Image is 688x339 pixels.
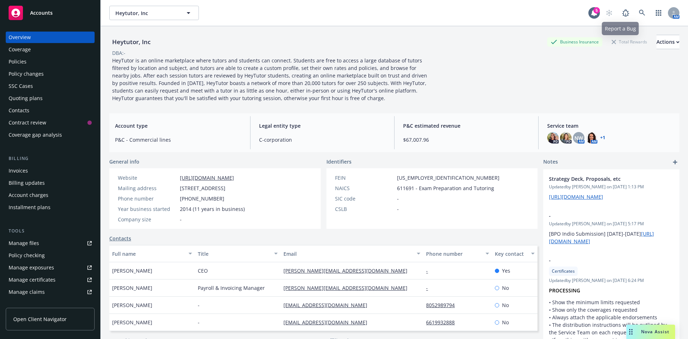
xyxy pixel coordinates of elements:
img: photo [560,132,572,143]
div: Manage certificates [9,274,56,286]
span: Nova Assist [641,329,669,335]
div: Heytutor, Inc [109,37,153,47]
div: Billing updates [9,177,45,189]
a: Coverage gap analysis [6,129,95,141]
span: 2014 (11 years in business) [180,205,245,213]
a: SSC Cases [6,80,95,92]
div: DBA: - [112,49,125,57]
div: Policy checking [9,250,45,261]
div: FEIN [335,174,394,182]
div: Website [118,174,177,182]
div: Tools [6,227,95,235]
div: Coverage gap analysis [9,129,62,141]
div: Full name [112,250,184,258]
span: [PERSON_NAME] [112,301,152,309]
div: Strategy Deck, Proposals, etcUpdatedby [PERSON_NAME] on [DATE] 1:13 PM[URL][DOMAIN_NAME] [543,169,679,206]
span: Notes [543,158,558,166]
a: Account charges [6,189,95,201]
div: Account charges [9,189,48,201]
a: Coverage [6,44,95,55]
div: Quoting plans [9,93,43,104]
div: Company size [118,216,177,223]
a: Invoices [6,165,95,176]
a: Billing updates [6,177,95,189]
span: Accounts [30,10,53,16]
span: Open Client Navigator [13,315,67,323]
a: Manage claims [6,286,95,298]
a: 8052989794 [426,302,460,309]
span: Manage exposures [6,262,95,273]
span: Identifiers [326,158,352,165]
div: Phone number [118,195,177,202]
span: No [502,319,509,326]
span: Payroll & Invoicing Manager [198,284,265,292]
span: - [180,216,182,223]
a: Policy checking [6,250,95,261]
span: Certificates [552,268,575,274]
span: - [397,205,399,213]
span: Updated by [PERSON_NAME] on [DATE] 5:17 PM [549,221,674,227]
a: Policy changes [6,68,95,80]
div: Manage files [9,237,39,249]
a: [URL][DOMAIN_NAME] [549,193,603,200]
img: photo [547,132,559,143]
a: [PERSON_NAME][EMAIL_ADDRESS][DOMAIN_NAME] [283,267,413,274]
span: C-corporation [259,136,386,143]
div: Policy changes [9,68,44,80]
div: -Updatedby [PERSON_NAME] on [DATE] 5:17 PM[BPO Indio Submission] [DATE]-[DATE][URL][DOMAIN_NAME] [543,206,679,251]
a: [EMAIL_ADDRESS][DOMAIN_NAME] [283,319,373,326]
span: [PERSON_NAME] [112,267,152,274]
span: - [198,319,200,326]
div: Title [198,250,270,258]
button: Nova Assist [626,325,675,339]
a: Manage certificates [6,274,95,286]
img: photo [586,132,597,143]
a: 6619932888 [426,319,460,326]
a: [EMAIL_ADDRESS][DOMAIN_NAME] [283,302,373,309]
div: Phone number [426,250,481,258]
a: Contacts [109,235,131,242]
span: Updated by [PERSON_NAME] on [DATE] 1:13 PM [549,184,674,190]
a: - [426,284,434,291]
div: Billing [6,155,95,162]
a: Report a Bug [618,6,633,20]
div: SSC Cases [9,80,33,92]
span: [PERSON_NAME] [112,319,152,326]
div: Drag to move [626,325,635,339]
p: [BPO Indio Submission] [DATE]-[DATE] [549,230,674,245]
div: Contacts [9,105,29,116]
a: Search [635,6,649,20]
div: Manage claims [9,286,45,298]
span: Legal entity type [259,122,386,130]
a: Switch app [651,6,666,20]
span: Account type [115,122,242,130]
a: - [426,267,434,274]
button: Phone number [423,245,492,262]
div: Policies [9,56,27,67]
div: Mailing address [118,184,177,192]
a: Policies [6,56,95,67]
div: Year business started [118,205,177,213]
button: Title [195,245,281,262]
div: CSLB [335,205,394,213]
a: Manage files [6,237,95,249]
a: +1 [600,136,605,140]
span: Service team [547,122,674,130]
a: Accounts [6,3,95,23]
a: Contacts [6,105,95,116]
a: Overview [6,32,95,43]
span: Yes [502,267,510,274]
div: Coverage [9,44,31,55]
div: Installment plans [9,202,51,213]
a: Contract review [6,117,95,128]
button: Full name [109,245,195,262]
div: Manage exposures [9,262,54,273]
button: Key contact [492,245,537,262]
span: NW [574,134,583,142]
div: Overview [9,32,31,43]
a: add [671,158,679,166]
a: [URL][DOMAIN_NAME] [180,174,234,181]
div: SIC code [335,195,394,202]
span: CEO [198,267,208,274]
div: Business Insurance [547,37,602,46]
